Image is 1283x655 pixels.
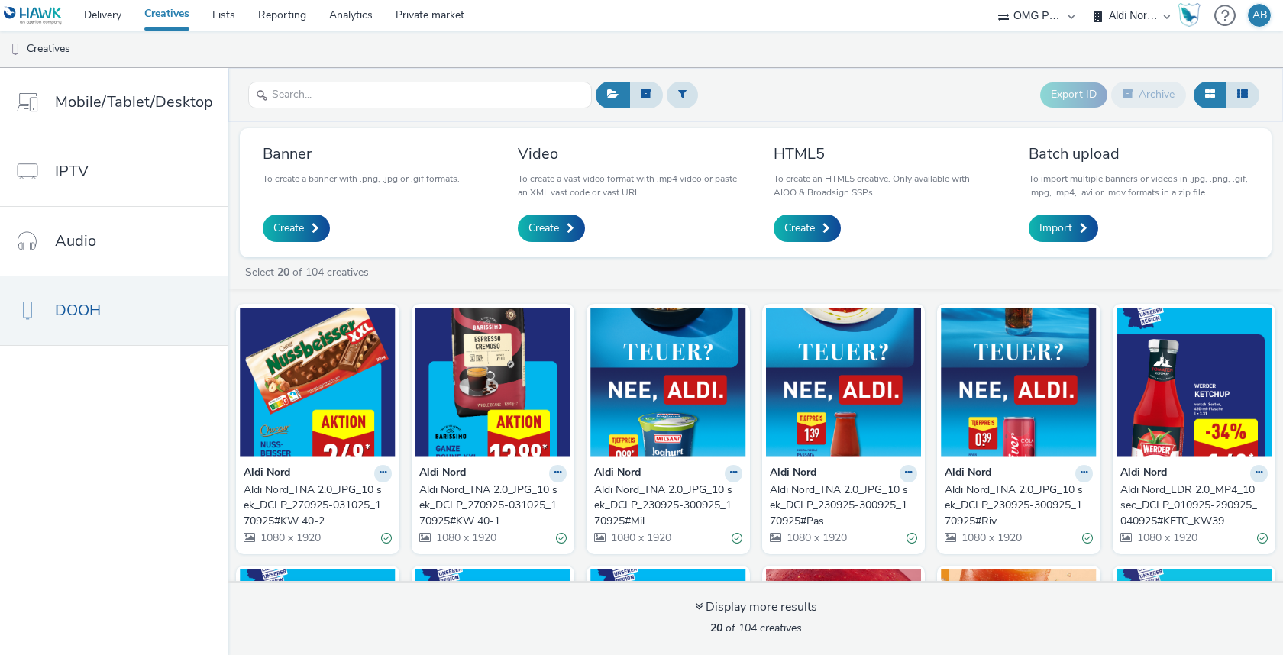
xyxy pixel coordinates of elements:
[770,482,912,529] div: Aldi Nord_TNA 2.0_JPG_10 sek_DCLP_230925-300925_170925#Pas
[945,482,1093,529] a: Aldi Nord_TNA 2.0_JPG_10 sek_DCLP_230925-300925_170925#Riv
[277,265,289,279] strong: 20
[4,6,63,25] img: undefined Logo
[1040,82,1107,107] button: Export ID
[263,172,460,186] p: To create a banner with .png, .jpg or .gif formats.
[244,265,375,279] a: Select of 104 creatives
[556,531,567,547] div: Valid
[1136,531,1197,545] span: 1080 x 1920
[907,531,917,547] div: Valid
[528,221,559,236] span: Create
[1029,172,1249,199] p: To import multiple banners or videos in .jpg, .png, .gif, .mpg, .mp4, .avi or .mov formats in a z...
[1111,82,1186,108] button: Archive
[263,215,330,242] a: Create
[609,531,671,545] span: 1080 x 1920
[594,465,641,482] strong: Aldi Nord
[263,144,460,164] h3: Banner
[273,221,304,236] span: Create
[244,482,386,529] div: Aldi Nord_TNA 2.0_JPG_10 sek_DCLP_270925-031025_170925#KW 40-2
[518,215,585,242] a: Create
[259,531,321,545] span: 1080 x 1920
[55,230,96,252] span: Audio
[381,531,392,547] div: Valid
[774,215,841,242] a: Create
[770,482,918,529] a: Aldi Nord_TNA 2.0_JPG_10 sek_DCLP_230925-300925_170925#Pas
[1029,144,1249,164] h3: Batch upload
[248,82,592,108] input: Search...
[945,482,1087,529] div: Aldi Nord_TNA 2.0_JPG_10 sek_DCLP_230925-300925_170925#Riv
[960,531,1022,545] span: 1080 x 1920
[240,308,396,457] img: Aldi Nord_TNA 2.0_JPG_10 sek_DCLP_270925-031025_170925#KW 40-2 visual
[1120,482,1262,529] div: Aldi Nord_LDR 2.0_MP4_10 sec_DCLP_010925-290925_040925#KETC_KW39
[1226,82,1259,108] button: Table
[1178,3,1207,27] a: Hawk Academy
[770,465,816,482] strong: Aldi Nord
[55,299,101,321] span: DOOH
[945,465,991,482] strong: Aldi Nord
[710,621,722,635] strong: 20
[55,160,89,182] span: IPTV
[774,144,994,164] h3: HTML5
[415,308,571,457] img: Aldi Nord_TNA 2.0_JPG_10 sek_DCLP_270925-031025_170925#KW 40-1 visual
[244,465,290,482] strong: Aldi Nord
[785,531,847,545] span: 1080 x 1920
[594,482,742,529] a: Aldi Nord_TNA 2.0_JPG_10 sek_DCLP_230925-300925_170925#Mil
[435,531,496,545] span: 1080 x 1920
[1178,3,1201,27] img: Hawk Academy
[419,465,466,482] strong: Aldi Nord
[518,172,738,199] p: To create a vast video format with .mp4 video or paste an XML vast code or vast URL.
[1120,465,1167,482] strong: Aldi Nord
[1039,221,1072,236] span: Import
[244,482,392,529] a: Aldi Nord_TNA 2.0_JPG_10 sek_DCLP_270925-031025_170925#KW 40-2
[1120,482,1268,529] a: Aldi Nord_LDR 2.0_MP4_10 sec_DCLP_010925-290925_040925#KETC_KW39
[55,91,213,113] span: Mobile/Tablet/Desktop
[1082,531,1093,547] div: Valid
[784,221,815,236] span: Create
[8,42,23,57] img: dooh
[1029,215,1098,242] a: Import
[695,599,817,616] div: Display more results
[732,531,742,547] div: Valid
[1252,4,1267,27] div: AB
[594,482,736,529] div: Aldi Nord_TNA 2.0_JPG_10 sek_DCLP_230925-300925_170925#Mil
[766,308,922,457] img: Aldi Nord_TNA 2.0_JPG_10 sek_DCLP_230925-300925_170925#Pas visual
[419,482,561,529] div: Aldi Nord_TNA 2.0_JPG_10 sek_DCLP_270925-031025_170925#KW 40-1
[941,308,1097,457] img: Aldi Nord_TNA 2.0_JPG_10 sek_DCLP_230925-300925_170925#Riv visual
[774,172,994,199] p: To create an HTML5 creative. Only available with AIOO & Broadsign SSPs
[1194,82,1226,108] button: Grid
[518,144,738,164] h3: Video
[710,621,802,635] span: of 104 creatives
[419,482,567,529] a: Aldi Nord_TNA 2.0_JPG_10 sek_DCLP_270925-031025_170925#KW 40-1
[1117,308,1272,457] img: Aldi Nord_LDR 2.0_MP4_10 sec_DCLP_010925-290925_040925#KETC_KW39 visual
[590,308,746,457] img: Aldi Nord_TNA 2.0_JPG_10 sek_DCLP_230925-300925_170925#Mil visual
[1257,531,1268,547] div: Valid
